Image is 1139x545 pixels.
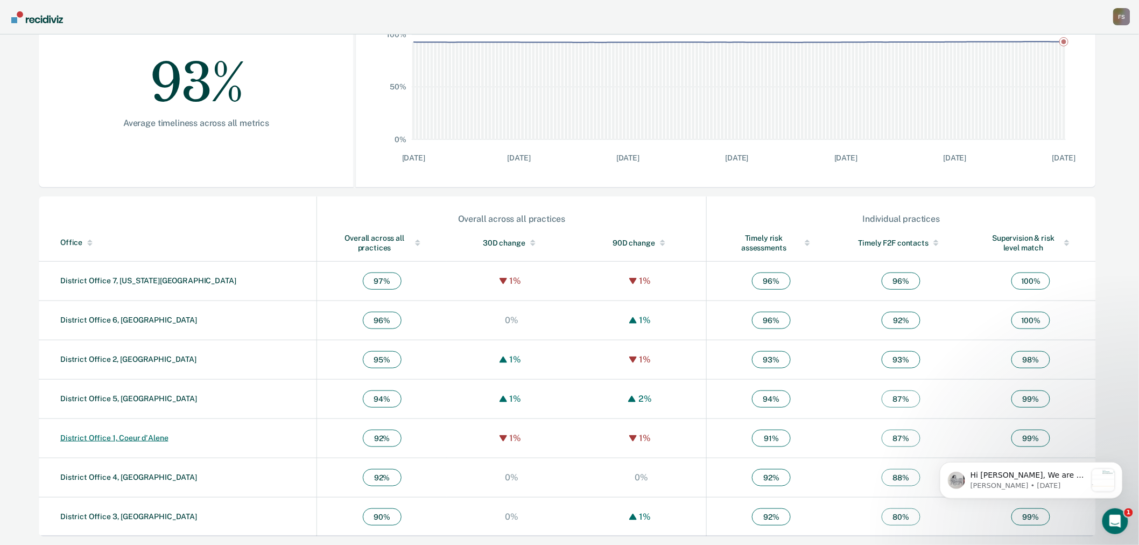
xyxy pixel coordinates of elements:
[60,355,196,364] a: District Office 2, [GEOGRAPHIC_DATA]
[47,40,163,50] p: Message from Kim, sent 2w ago
[752,272,791,290] span: 96 %
[363,390,402,408] span: 94 %
[882,390,920,408] span: 87 %
[632,472,651,483] div: 0%
[1124,508,1133,517] span: 1
[752,508,791,526] span: 92 %
[363,430,402,447] span: 92 %
[924,441,1139,516] iframe: Intercom notifications message
[1011,430,1050,447] span: 99 %
[1113,8,1130,25] div: F S
[966,225,1096,262] th: Toggle SortBy
[60,316,197,324] a: District Office 6, [GEOGRAPHIC_DATA]
[317,225,447,262] th: Toggle SortBy
[752,351,791,368] span: 93 %
[363,508,402,526] span: 90 %
[1011,390,1050,408] span: 99 %
[882,272,920,290] span: 96 %
[707,214,1095,224] div: Individual practices
[318,214,706,224] div: Overall across all practices
[60,512,197,521] a: District Office 3, [GEOGRAPHIC_DATA]
[1011,272,1050,290] span: 100 %
[637,276,654,286] div: 1%
[1102,508,1128,534] iframe: Intercom live chat
[508,153,531,162] text: [DATE]
[447,225,576,262] th: Toggle SortBy
[507,394,524,404] div: 1%
[1011,508,1050,526] span: 99 %
[507,276,524,286] div: 1%
[47,30,163,306] span: Hi [PERSON_NAME], We are so excited to announce a brand new feature: AI case note search! 📣 Findi...
[73,118,319,128] div: Average timeliness across all metrics
[637,433,654,443] div: 1%
[402,153,425,162] text: [DATE]
[752,390,791,408] span: 94 %
[502,512,521,522] div: 0%
[60,473,197,481] a: District Office 4, [GEOGRAPHIC_DATA]
[834,153,857,162] text: [DATE]
[339,233,425,253] div: Overall across all practices
[11,11,63,23] img: Recidiviz
[363,469,402,486] span: 92 %
[468,238,555,248] div: 30D change
[752,430,791,447] span: 91 %
[882,312,920,329] span: 92 %
[60,276,236,285] a: District Office 7, [US_STATE][GEOGRAPHIC_DATA]
[706,225,836,262] th: Toggle SortBy
[1011,312,1050,329] span: 100 %
[507,433,524,443] div: 1%
[858,238,945,248] div: Timely F2F contacts
[752,469,791,486] span: 92 %
[598,238,685,248] div: 90D change
[60,238,312,247] div: Office
[726,153,749,162] text: [DATE]
[1052,153,1075,162] text: [DATE]
[502,472,521,483] div: 0%
[944,153,967,162] text: [DATE]
[60,394,197,403] a: District Office 5, [GEOGRAPHIC_DATA]
[1113,8,1130,25] button: Profile dropdown button
[60,434,168,442] a: District Office 1, Coeur d'Alene
[882,469,920,486] span: 88 %
[73,32,319,118] div: 93%
[616,153,639,162] text: [DATE]
[39,225,317,262] th: Toggle SortBy
[1011,351,1050,368] span: 98 %
[836,225,966,262] th: Toggle SortBy
[637,512,654,522] div: 1%
[363,351,402,368] span: 95 %
[502,315,521,325] div: 0%
[752,312,791,329] span: 96 %
[882,508,920,526] span: 80 %
[636,394,655,404] div: 2%
[728,233,815,253] div: Timely risk assessments
[363,312,402,329] span: 96 %
[363,272,402,290] span: 97 %
[507,354,524,365] div: 1%
[988,233,1074,253] div: Supervision & risk level match
[882,430,920,447] span: 87 %
[882,351,920,368] span: 93 %
[637,315,654,325] div: 1%
[576,225,706,262] th: Toggle SortBy
[637,354,654,365] div: 1%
